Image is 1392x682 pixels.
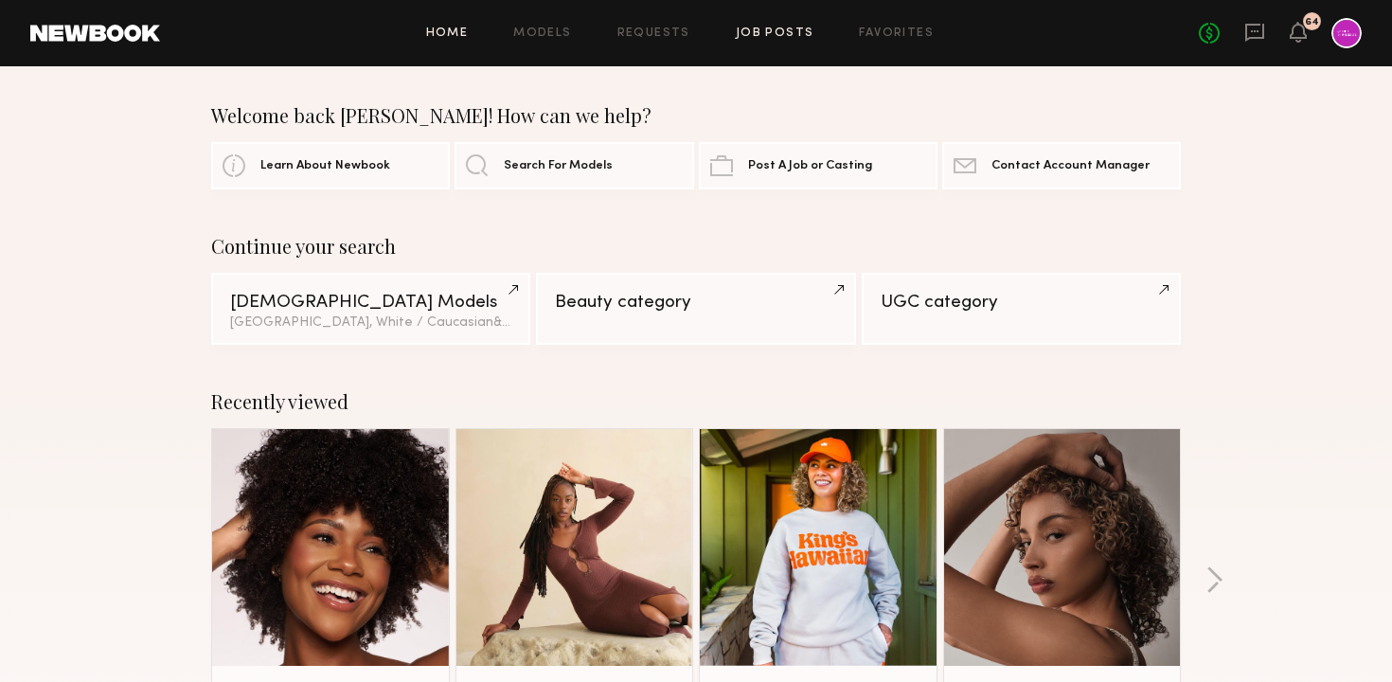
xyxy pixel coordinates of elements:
a: Learn About Newbook [211,142,450,189]
div: UGC category [881,294,1162,312]
a: Search For Models [455,142,693,189]
a: [DEMOGRAPHIC_DATA] Models[GEOGRAPHIC_DATA], White / Caucasian&3other filters [211,273,530,345]
span: & 3 other filter s [493,316,583,329]
div: 64 [1305,17,1319,27]
a: Home [426,27,469,40]
div: Welcome back [PERSON_NAME]! How can we help? [211,104,1181,127]
div: Continue your search [211,235,1181,258]
a: Job Posts [736,27,814,40]
div: Recently viewed [211,390,1181,413]
span: Contact Account Manager [991,160,1150,172]
span: Search For Models [504,160,613,172]
a: Post A Job or Casting [699,142,937,189]
div: [GEOGRAPHIC_DATA], White / Caucasian [230,316,511,330]
a: Models [513,27,571,40]
a: Beauty category [536,273,855,345]
span: Post A Job or Casting [748,160,872,172]
div: [DEMOGRAPHIC_DATA] Models [230,294,511,312]
span: Learn About Newbook [260,160,390,172]
div: Beauty category [555,294,836,312]
a: UGC category [862,273,1181,345]
a: Favorites [859,27,934,40]
a: Contact Account Manager [942,142,1181,189]
a: Requests [617,27,690,40]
